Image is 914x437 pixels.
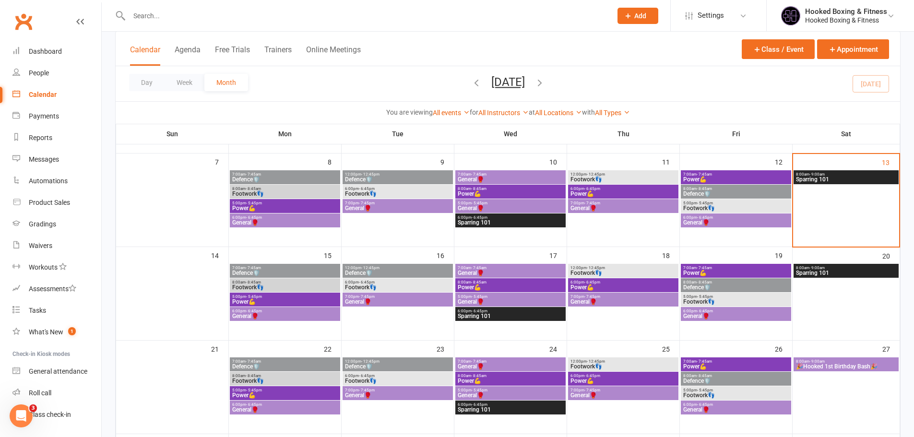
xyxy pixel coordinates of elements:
[683,266,789,270] span: 7:00am
[29,155,59,163] div: Messages
[165,74,204,91] button: Week
[882,341,900,356] div: 27
[232,388,338,392] span: 5:00pm
[433,109,470,117] a: All events
[457,280,564,284] span: 8:00am
[232,295,338,299] span: 5:00pm
[359,201,375,205] span: - 7:45pm
[683,388,789,392] span: 5:00pm
[29,199,70,206] div: Product Sales
[246,172,261,177] span: - 7:45am
[570,295,677,299] span: 7:00pm
[472,215,487,220] span: - 6:45pm
[344,191,451,197] span: Footwork👣
[12,404,101,425] a: Class kiosk mode
[697,187,712,191] span: - 8:45am
[570,270,677,276] span: Footwork👣
[457,205,564,211] span: General🥊
[12,62,101,84] a: People
[29,367,87,375] div: General attendance
[471,187,487,191] span: - 8:45am
[584,374,600,378] span: - 6:45pm
[697,402,713,407] span: - 6:45pm
[457,177,564,182] span: General🥊
[742,39,815,59] button: Class / Event
[457,215,564,220] span: 6:00pm
[359,187,375,191] span: - 6:45pm
[662,341,679,356] div: 25
[472,295,487,299] span: - 5:45pm
[457,284,564,290] span: Power💪
[570,191,677,197] span: Power💪
[549,247,567,263] div: 17
[12,127,101,149] a: Reports
[570,187,677,191] span: 6:00pm
[246,215,262,220] span: - 6:45pm
[457,392,564,398] span: General🥊
[359,374,375,378] span: - 6:45pm
[246,309,262,313] span: - 6:45pm
[457,359,564,364] span: 7:00am
[29,112,59,120] div: Payments
[246,201,262,205] span: - 5:45pm
[12,170,101,192] a: Automations
[795,172,897,177] span: 8:00am
[809,172,825,177] span: - 9:00am
[697,215,713,220] span: - 6:45pm
[126,9,605,23] input: Search...
[775,341,792,356] div: 26
[12,213,101,235] a: Gradings
[457,309,564,313] span: 6:00pm
[457,313,564,319] span: Sparring 101
[634,12,646,20] span: Add
[570,205,677,211] span: General🥊
[570,392,677,398] span: General🥊
[457,299,564,305] span: General🥊
[437,341,454,356] div: 23
[29,263,58,271] div: Workouts
[437,247,454,263] div: 16
[229,124,342,144] th: Mon
[683,187,789,191] span: 8:00am
[683,191,789,197] span: Defence🛡️
[471,374,487,378] span: - 8:45am
[683,201,789,205] span: 5:00pm
[457,407,564,413] span: Sparring 101
[232,359,338,364] span: 7:00am
[344,201,451,205] span: 7:00pm
[662,247,679,263] div: 18
[232,172,338,177] span: 7:00am
[12,300,101,321] a: Tasks
[570,201,677,205] span: 7:00pm
[12,192,101,213] a: Product Sales
[683,402,789,407] span: 6:00pm
[683,407,789,413] span: General🥊
[232,280,338,284] span: 8:00am
[697,295,713,299] span: - 5:45pm
[344,378,451,384] span: Footwork👣
[697,280,712,284] span: - 8:45am
[697,374,712,378] span: - 8:45am
[129,74,165,91] button: Day
[12,41,101,62] a: Dashboard
[683,378,789,384] span: Defence🛡️
[29,220,56,228] div: Gradings
[697,388,713,392] span: - 5:45pm
[587,359,605,364] span: - 12:45pm
[232,364,338,369] span: Defence🛡️
[698,5,724,26] span: Settings
[697,201,713,205] span: - 5:45pm
[232,191,338,197] span: Footwork👣
[683,177,789,182] span: Power💪
[584,280,600,284] span: - 6:45pm
[12,257,101,278] a: Workouts
[344,295,451,299] span: 7:00pm
[68,327,76,335] span: 1
[344,205,451,211] span: General🥊
[683,299,789,305] span: Footwork👣
[683,205,789,211] span: Footwork👣
[457,270,564,276] span: General🥊
[232,392,338,398] span: Power💪
[472,388,487,392] span: - 5:45pm
[361,359,380,364] span: - 12:45pm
